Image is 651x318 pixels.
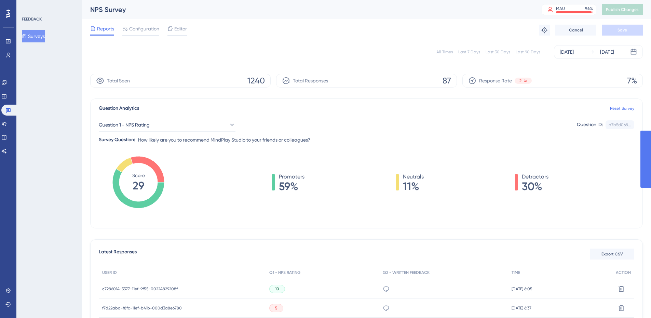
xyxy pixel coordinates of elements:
[138,136,310,144] span: How likely are you to recommend MindPlay Studio to your friends or colleagues?
[436,49,453,55] div: All Times
[102,305,182,311] span: f7d22aba-f8fc-11ef-b41b-000d3a8e6780
[133,179,144,192] tspan: 29
[99,136,135,144] div: Survey Question:
[458,49,480,55] div: Last 7 Days
[403,173,424,181] span: Neutrals
[585,6,593,11] div: 96 %
[522,173,548,181] span: Detractors
[99,248,137,260] span: Latest Responses
[102,270,117,275] span: USER ID
[556,6,565,11] div: MAU
[522,181,548,192] span: 30%
[174,25,187,33] span: Editor
[99,104,139,112] span: Question Analytics
[479,77,512,85] span: Response Rate
[512,286,532,292] span: [DATE] 6:05
[512,305,531,311] span: [DATE] 6:37
[519,78,521,83] span: 2
[99,121,150,129] span: Question 1 - NPS Rating
[403,181,424,192] span: 11%
[279,173,304,181] span: Promoters
[129,25,159,33] span: Configuration
[609,122,631,128] div: d7b5d068...
[601,251,623,257] span: Export CSV
[275,305,277,311] span: 5
[132,173,145,178] tspan: Score
[102,286,178,292] span: c7286014-3377-11ef-9f55-00224829208f
[269,270,300,275] span: Q1 - NPS RATING
[279,181,304,192] span: 59%
[616,270,631,275] span: ACTION
[602,25,643,36] button: Save
[275,286,279,292] span: 10
[577,120,603,129] div: Question ID:
[590,249,634,260] button: Export CSV
[512,270,520,275] span: TIME
[627,75,637,86] span: 7%
[516,49,540,55] div: Last 90 Days
[622,291,643,312] iframe: UserGuiding AI Assistant Launcher
[22,30,45,42] button: Surveys
[97,25,114,33] span: Reports
[247,75,265,86] span: 1240
[555,25,596,36] button: Cancel
[383,270,430,275] span: Q2 - WRITTEN FEEDBACK
[560,48,574,56] div: [DATE]
[486,49,510,55] div: Last 30 Days
[602,4,643,15] button: Publish Changes
[610,106,634,111] a: Reset Survey
[443,75,451,86] span: 87
[90,5,525,14] div: NPS Survey
[107,77,130,85] span: Total Seen
[606,7,639,12] span: Publish Changes
[99,118,235,132] button: Question 1 - NPS Rating
[569,27,583,33] span: Cancel
[600,48,614,56] div: [DATE]
[22,16,42,22] div: FEEDBACK
[618,27,627,33] span: Save
[293,77,328,85] span: Total Responses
